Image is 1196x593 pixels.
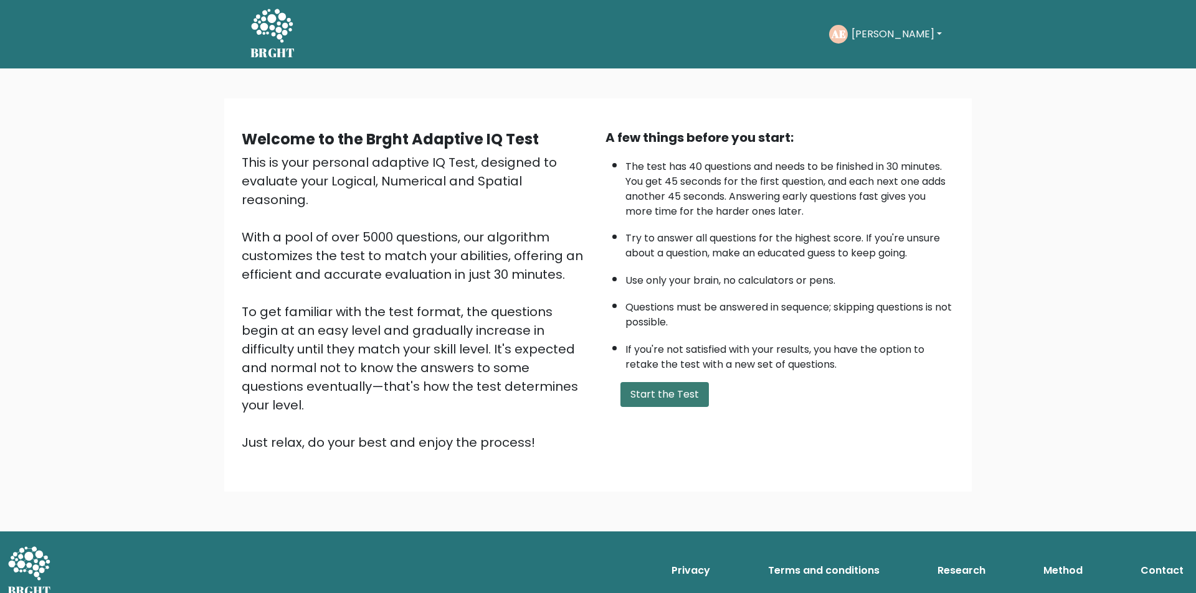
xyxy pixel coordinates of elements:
[625,267,954,288] li: Use only your brain, no calculators or pens.
[620,382,709,407] button: Start the Test
[625,336,954,372] li: If you're not satisfied with your results, you have the option to retake the test with a new set ...
[1136,558,1189,583] a: Contact
[625,294,954,330] li: Questions must be answered in sequence; skipping questions is not possible.
[625,153,954,219] li: The test has 40 questions and needs to be finished in 30 minutes. You get 45 seconds for the firs...
[667,558,715,583] a: Privacy
[242,129,539,149] b: Welcome to the Brght Adaptive IQ Test
[848,26,946,42] button: [PERSON_NAME]
[625,225,954,261] li: Try to answer all questions for the highest score. If you're unsure about a question, make an edu...
[242,153,591,452] div: This is your personal adaptive IQ Test, designed to evaluate your Logical, Numerical and Spatial ...
[250,5,295,63] a: BRGHT
[250,45,295,60] h5: BRGHT
[605,128,954,147] div: A few things before you start:
[933,558,990,583] a: Research
[1038,558,1088,583] a: Method
[830,27,845,41] text: AE
[763,558,885,583] a: Terms and conditions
